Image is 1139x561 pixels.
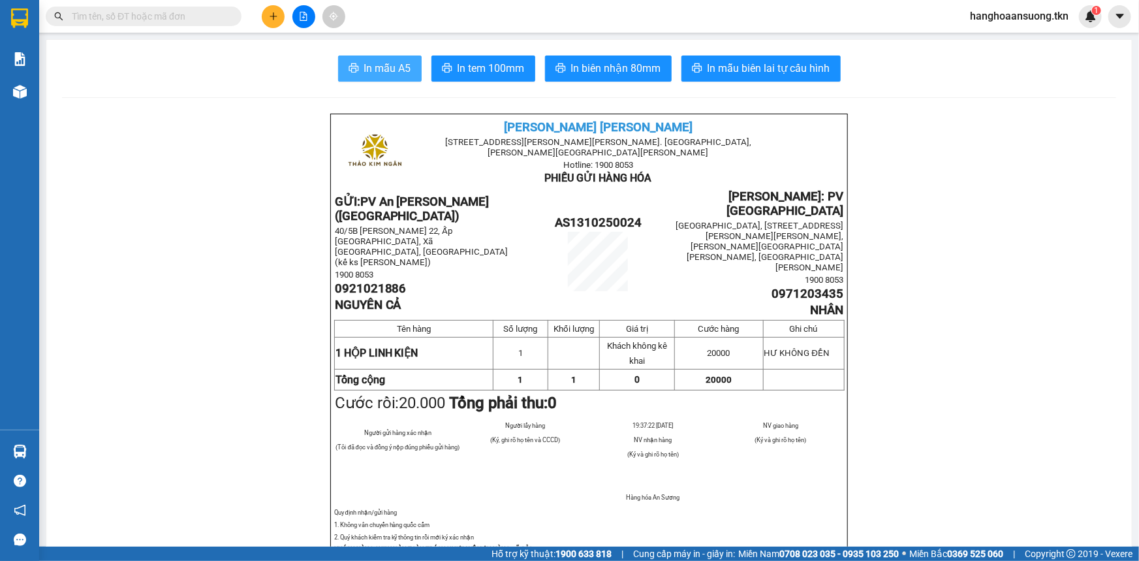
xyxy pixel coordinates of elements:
[555,216,642,230] span: AS1310250024
[708,60,830,76] span: In mẫu biên lai tự cấu hình
[269,12,278,21] span: plus
[334,509,397,516] span: Quy định nhận/gửi hàng
[555,63,566,75] span: printer
[947,549,1003,559] strong: 0369 525 060
[13,52,27,66] img: solution-icon
[805,275,844,285] span: 1900 8053
[1067,549,1076,558] span: copyright
[11,8,28,28] img: logo-vxr
[334,546,533,553] strong: KHÁCH HÀNG CHỊU HOÀN TOÀN TRÁCH NHIỆM VỀ KIỆN HÀNG ĐÃ GỬI
[364,429,431,436] span: Người gửi hàng xác nhận
[763,422,798,429] span: NV giao hàng
[554,324,594,334] span: Khối lượng
[909,547,1003,561] span: Miền Bắc
[1085,10,1097,22] img: icon-new-feature
[335,347,418,359] span: 1 HỘP LINH KIỆN
[779,549,899,559] strong: 0708 023 035 - 0935 103 250
[335,226,508,267] span: 40/5B [PERSON_NAME] 22, Ấp [GEOGRAPHIC_DATA], Xã [GEOGRAPHIC_DATA], [GEOGRAPHIC_DATA] (kế ks [PE...
[634,436,672,443] span: NV nhận hàng
[336,443,460,451] span: (Tôi đã đọc và đồng ý nộp đúng phiếu gửi hàng)
[334,521,430,528] span: 1. Không vân chuyển hàng quốc cấm
[450,394,557,412] strong: Tổng phải thu:
[335,270,373,280] span: 1900 8053
[292,5,315,28] button: file-add
[14,504,26,517] span: notification
[811,303,844,317] span: NHÂN
[633,547,735,561] span: Cung cấp máy in - giấy in:
[698,324,740,334] span: Cước hàng
[13,85,27,99] img: warehouse-icon
[335,195,490,223] strong: GỬI:
[329,12,338,21] span: aim
[518,348,523,358] span: 1
[504,120,693,135] span: [PERSON_NAME] [PERSON_NAME]
[364,60,411,76] span: In mẫu A5
[334,534,475,541] span: 2. Quý khách kiểm tra kỹ thông tin rồi mới ký xác nhận
[692,63,702,75] span: printer
[54,12,63,21] span: search
[518,375,523,385] span: 1
[335,298,401,312] span: NGUYÊN CẢ
[571,60,661,76] span: In biên nhận 80mm
[335,281,407,296] span: 0921021886
[1094,6,1099,15] span: 1
[772,287,844,301] span: 0971203435
[349,63,359,75] span: printer
[1108,5,1131,28] button: caret-down
[335,195,490,223] span: PV An [PERSON_NAME] ([GEOGRAPHIC_DATA])
[14,475,26,487] span: question-circle
[790,324,818,334] span: Ghi chú
[431,56,535,82] button: printerIn tem 100mm
[545,56,672,82] button: printerIn biên nhận 80mm
[335,394,557,412] span: Cước rồi:
[322,5,345,28] button: aim
[755,436,806,443] span: (Ký và ghi rõ họ tên)
[548,394,557,412] span: 0
[708,348,730,358] span: 20000
[632,422,673,429] span: 19:37:22 [DATE]
[555,549,612,559] strong: 1900 633 818
[442,63,452,75] span: printer
[727,189,844,218] span: [PERSON_NAME]: PV [GEOGRAPHIC_DATA]
[503,324,537,334] span: Số lượng
[563,160,633,170] span: Hotline: 1900 8053
[681,56,841,82] button: printerIn mẫu biên lai tự cấu hình
[491,547,612,561] span: Hỗ trợ kỹ thuật:
[706,375,732,385] span: 20000
[545,172,652,184] span: PHIẾU GỬI HÀNG HÓA
[634,374,640,385] span: 0
[72,9,226,24] input: Tìm tên, số ĐT hoặc mã đơn
[490,436,560,443] span: (Ký, ghi rõ họ tên và CCCD)
[299,12,308,21] span: file-add
[338,56,422,82] button: printerIn mẫu A5
[13,445,27,458] img: warehouse-icon
[627,451,679,458] span: (Ký và ghi rõ họ tên)
[262,5,285,28] button: plus
[335,374,385,386] strong: Tổng cộng
[571,375,576,385] span: 1
[960,8,1079,24] span: hanghoaansuong.tkn
[626,324,648,334] span: Giá trị
[14,534,26,546] span: message
[458,60,525,76] span: In tem 100mm
[902,551,906,556] span: ⚪️
[1092,6,1101,15] sup: 1
[676,221,844,272] span: [GEOGRAPHIC_DATA], [STREET_ADDRESS][PERSON_NAME][PERSON_NAME], [PERSON_NAME][GEOGRAPHIC_DATA][PER...
[445,137,751,157] span: [STREET_ADDRESS][PERSON_NAME][PERSON_NAME]. [GEOGRAPHIC_DATA], [PERSON_NAME][GEOGRAPHIC_DATA][PER...
[1013,547,1015,561] span: |
[1114,10,1126,22] span: caret-down
[399,394,446,412] span: 20.000
[621,547,623,561] span: |
[738,547,899,561] span: Miền Nam
[397,324,431,334] span: Tên hàng
[342,120,407,185] img: logo
[626,494,679,501] span: Hàng hóa An Sương
[764,348,830,358] span: HƯ KHÔNG ĐỀN
[505,422,545,429] span: Người lấy hàng
[607,341,667,366] span: Khách không kê khai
